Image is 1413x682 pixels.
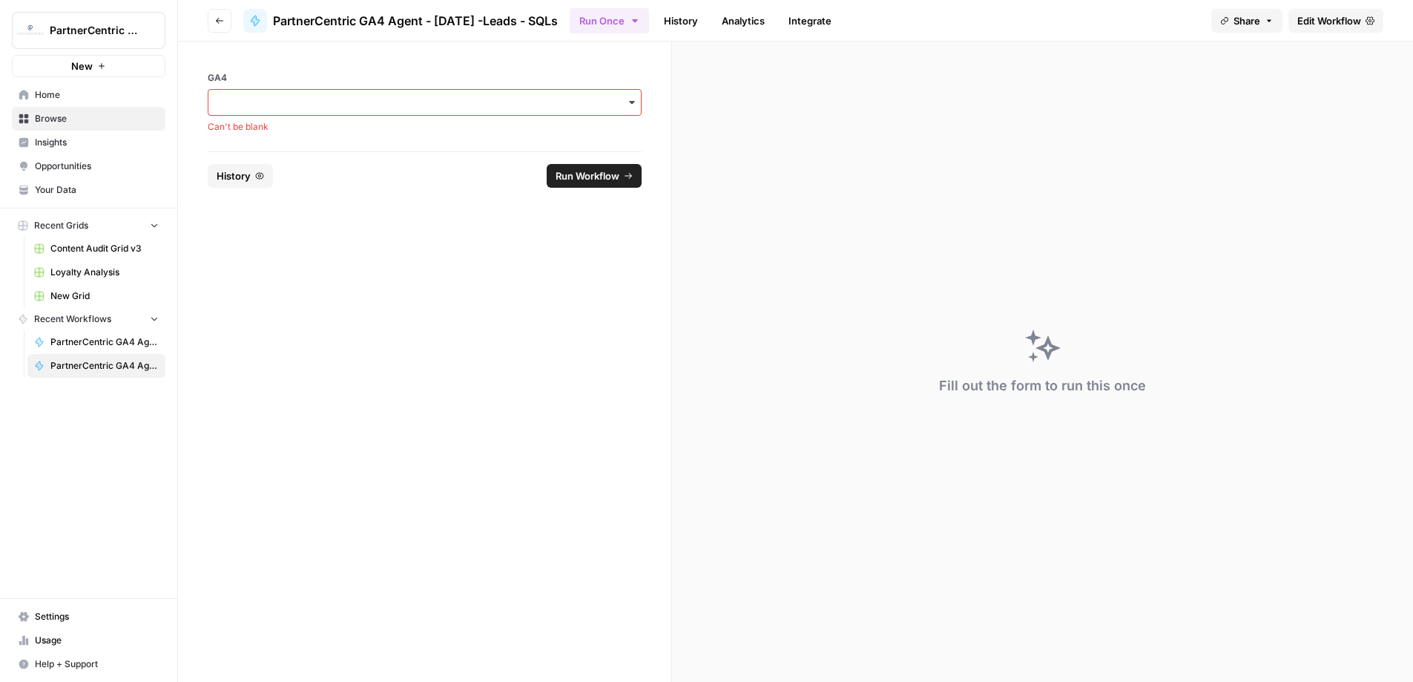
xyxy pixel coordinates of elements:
[27,260,165,284] a: Loyalty Analysis
[1297,13,1361,28] span: Edit Workflow
[12,178,165,202] a: Your Data
[12,154,165,178] a: Opportunities
[27,330,165,354] a: PartnerCentric GA4 Agent
[35,136,159,149] span: Insights
[939,376,1146,396] div: Fill out the form to run this once
[12,652,165,676] button: Help + Support
[17,17,44,44] img: PartnerCentric Sales Tools Logo
[208,71,642,85] label: GA4
[27,354,165,378] a: PartnerCentric GA4 Agent - [DATE] -Leads - SQLs
[35,634,159,647] span: Usage
[556,168,619,183] span: Run Workflow
[655,9,707,33] a: History
[27,284,165,308] a: New Grid
[547,164,642,188] button: Run Workflow
[35,88,159,102] span: Home
[50,289,159,303] span: New Grid
[12,605,165,629] a: Settings
[50,23,139,38] span: PartnerCentric Sales Tools
[34,312,111,326] span: Recent Workflows
[34,219,88,232] span: Recent Grids
[12,629,165,652] a: Usage
[713,9,774,33] a: Analytics
[217,168,251,183] span: History
[1288,9,1383,33] a: Edit Workflow
[12,83,165,107] a: Home
[12,131,165,154] a: Insights
[12,12,165,49] button: Workspace: PartnerCentric Sales Tools
[273,12,558,30] span: PartnerCentric GA4 Agent - [DATE] -Leads - SQLs
[35,160,159,173] span: Opportunities
[243,9,558,33] a: PartnerCentric GA4 Agent - [DATE] -Leads - SQLs
[50,242,159,255] span: Content Audit Grid v3
[50,359,159,373] span: PartnerCentric GA4 Agent - [DATE] -Leads - SQLs
[12,107,165,131] a: Browse
[35,610,159,623] span: Settings
[35,183,159,197] span: Your Data
[570,8,649,33] button: Run Once
[50,335,159,349] span: PartnerCentric GA4 Agent
[35,112,159,125] span: Browse
[12,308,165,330] button: Recent Workflows
[35,658,159,671] span: Help + Support
[50,266,159,279] span: Loyalty Analysis
[780,9,840,33] a: Integrate
[208,164,273,188] button: History
[12,55,165,77] button: New
[12,214,165,237] button: Recent Grids
[208,120,642,134] span: Can't be blank
[1234,13,1260,28] span: Share
[27,237,165,260] a: Content Audit Grid v3
[1211,9,1282,33] button: Share
[71,59,93,73] span: New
